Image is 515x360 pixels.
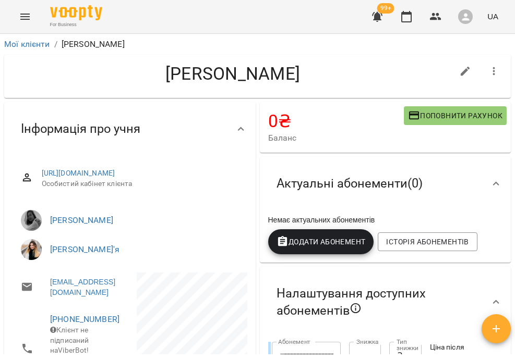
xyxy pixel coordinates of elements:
button: Поповнити рахунок [404,106,507,125]
span: Баланс [268,132,404,144]
h4: [PERSON_NAME] [13,63,453,84]
span: Додати Абонемент [277,235,366,248]
span: 99+ [377,3,394,14]
div: Налаштування доступних абонементів [260,267,511,337]
button: Додати Абонемент [268,229,374,254]
img: Ліза Пилипенко [21,210,42,231]
p: [PERSON_NAME] [62,38,125,51]
span: Клієнт не підписаний на ViberBot! [50,326,89,354]
a: [PERSON_NAME] [50,215,113,225]
a: Мої клієнти [4,39,50,49]
img: Вигівська Дар'я [21,239,42,260]
a: [URL][DOMAIN_NAME] [42,169,115,177]
div: Актуальні абонементи(0) [260,157,511,210]
span: Актуальні абонементи ( 0 ) [277,176,423,192]
span: Поповнити рахунок [408,109,502,122]
svg: Якщо не обрано жодного, клієнт зможе побачити всі публічні абонементи [350,302,362,315]
h4: 0 ₴ [268,110,404,132]
div: Інформація про учня [4,102,256,156]
span: Особистий кабінет клієнта [42,179,239,189]
span: Налаштування доступних абонементів [277,285,476,318]
button: UA [483,7,502,26]
a: [EMAIL_ADDRESS][DOMAIN_NAME] [50,277,119,297]
nav: breadcrumb [4,38,511,51]
span: UA [487,11,498,22]
a: [PERSON_NAME]'я [50,244,119,254]
a: [PHONE_NUMBER] [50,314,119,324]
button: Menu [13,4,38,29]
span: For Business [50,21,102,28]
span: Історія абонементів [386,235,469,248]
img: Voopty Logo [50,5,102,20]
button: Історія абонементів [378,232,477,251]
span: Інформація про учня [21,121,140,137]
li: / [54,38,57,51]
div: Немає актуальних абонементів [266,213,505,227]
